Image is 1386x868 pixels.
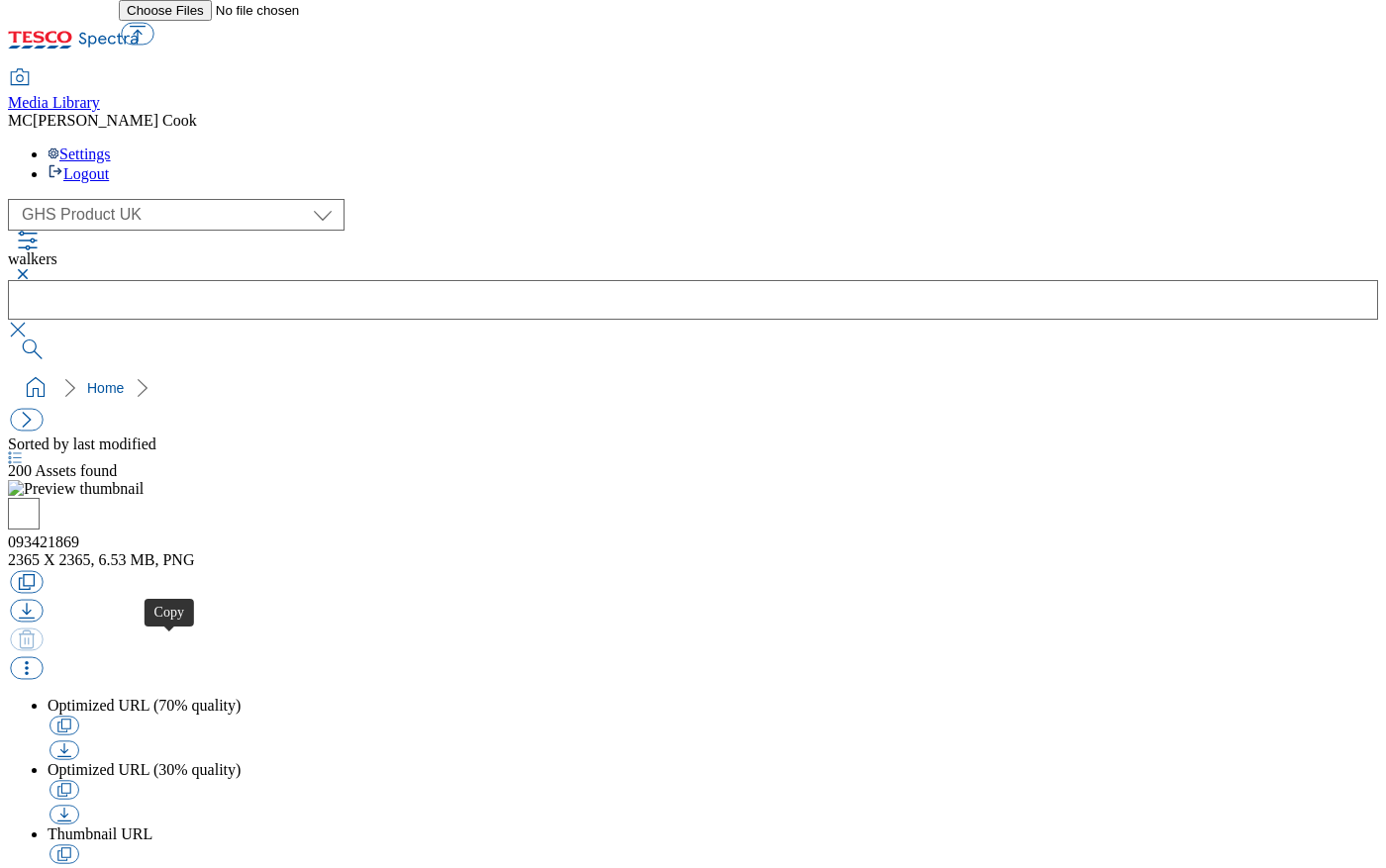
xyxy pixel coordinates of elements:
span: [PERSON_NAME] Cook [33,112,197,129]
a: home [20,372,51,404]
div: Walkers Legendary Ready Salted Potato Crisps 150g [8,533,1378,551]
a: Media Library [8,70,100,112]
span: Thumbnail URL [48,825,152,842]
span: Optimized URL (70% quality) [48,697,241,714]
img: Preview thumbnail [8,480,144,498]
a: Home [87,380,124,396]
span: Assets found [8,462,117,479]
nav: breadcrumb [8,369,1378,407]
span: Sorted by last modified [8,435,156,452]
span: Media Library [8,94,100,111]
span: Optimized URL (30% quality) [48,761,241,778]
a: Settings [48,145,111,162]
span: MC [8,112,33,129]
div: 2365 X 2365, 6.53 MB, PNG [8,551,1378,569]
a: Logout [48,165,109,182]
span: walkers [8,250,57,267]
